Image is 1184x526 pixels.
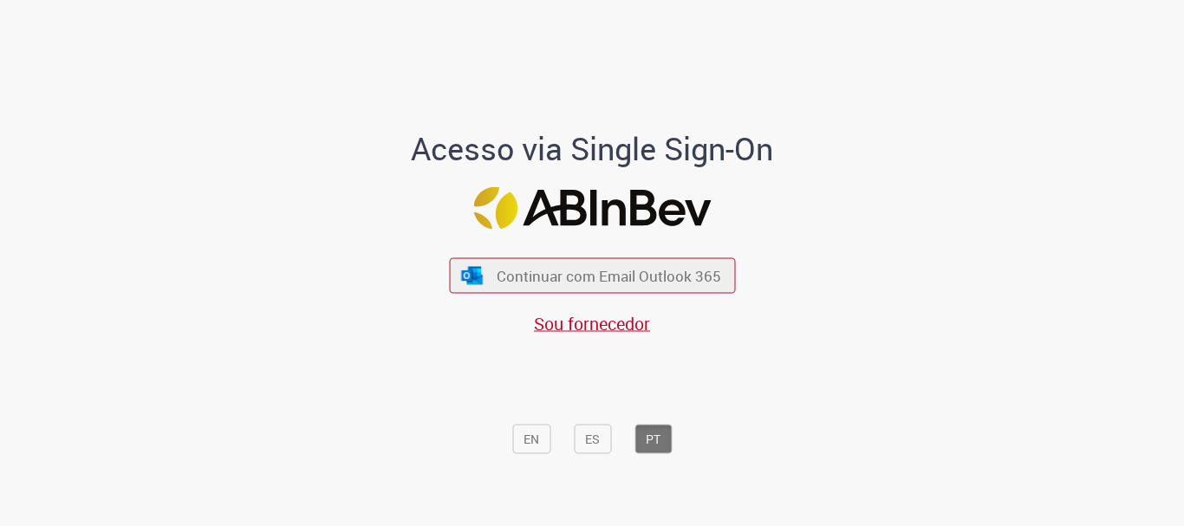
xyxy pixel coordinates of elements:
button: PT [634,425,672,454]
img: Logo ABInBev [473,187,711,230]
button: ES [574,425,611,454]
button: ícone Azure/Microsoft 360 Continuar com Email Outlook 365 [449,258,735,294]
img: ícone Azure/Microsoft 360 [460,266,485,284]
a: Sou fornecedor [534,312,650,335]
h1: Acesso via Single Sign-On [352,132,833,166]
button: EN [512,425,550,454]
span: Continuar com Email Outlook 365 [497,266,721,286]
